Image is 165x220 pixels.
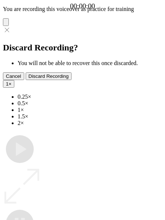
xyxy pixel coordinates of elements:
p: You are recording this voiceover as practice for training [3,6,162,12]
button: Discard Recording [26,72,72,80]
li: 0.5× [18,100,162,107]
li: 1× [18,107,162,113]
button: 1× [3,80,14,88]
a: 00:00:00 [70,2,95,10]
li: You will not be able to recover this once discarded. [18,60,162,67]
span: 1 [6,81,8,87]
h2: Discard Recording? [3,43,162,53]
li: 1.5× [18,113,162,120]
button: Cancel [3,72,24,80]
li: 2× [18,120,162,126]
li: 0.25× [18,94,162,100]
